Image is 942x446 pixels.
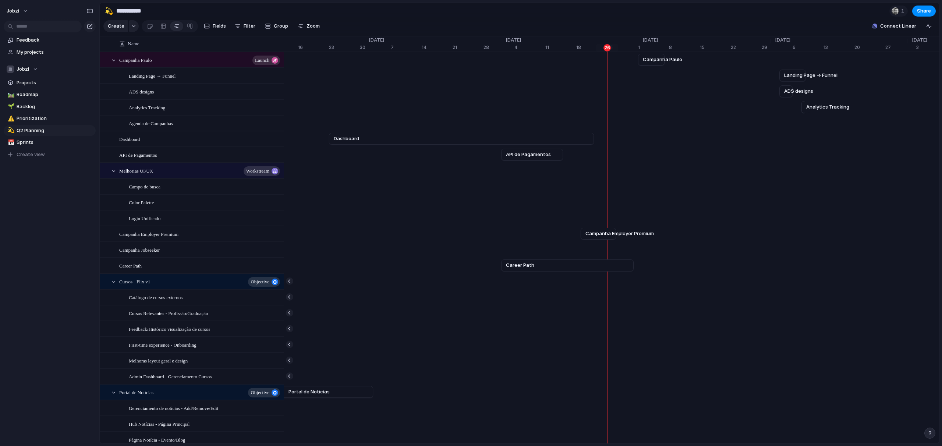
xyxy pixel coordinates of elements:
[17,36,93,44] span: Feedback
[119,245,160,254] span: Campanha Jobseeker
[298,44,329,51] div: 16
[912,6,936,17] button: Share
[246,166,269,176] span: workstream
[784,72,837,79] span: Landing Page → Funnel
[453,44,484,51] div: 21
[4,113,96,124] a: ⚠️Prioritization
[545,44,576,51] div: 11
[108,22,124,30] span: Create
[261,20,292,32] button: Group
[585,230,654,237] span: Campanha Employer Premium
[129,435,185,444] span: Página Notícia - Evento/Blog
[274,22,288,30] span: Group
[506,262,534,269] span: Career Path
[4,125,96,136] a: 💫Q2 Planning
[762,44,771,51] div: 29
[669,44,700,51] div: 8
[255,55,269,66] span: launch
[17,103,93,110] span: Backlog
[514,44,545,51] div: 4
[585,228,611,239] a: Campanha Employer Premium
[854,44,885,51] div: 20
[119,151,157,159] span: API de Pagamentos
[638,36,662,44] span: [DATE]
[7,115,14,122] button: ⚠️
[119,230,178,238] span: Campanha Employer Premium
[248,388,280,397] button: objective
[288,388,330,396] span: Portal de Notícias
[307,22,320,30] span: Zoom
[880,22,916,30] span: Connect Linear
[129,103,165,111] span: Analytics Tracking
[129,87,154,96] span: ADS designs
[119,277,150,286] span: Cursos - Flix v1
[244,166,280,176] button: workstream
[251,277,269,287] span: objective
[484,44,501,51] div: 28
[7,139,14,146] button: 📅
[129,182,160,191] span: Campo de busca
[103,5,115,17] button: 💫
[103,20,128,32] button: Create
[506,151,551,158] span: API de Pagamentos
[3,5,32,17] button: Jobzi
[638,44,669,51] div: 1
[119,166,153,175] span: Melhorias UI/UX
[129,372,212,380] span: Admin Dashboard - Gerenciamento Cursos
[784,70,801,81] a: Landing Page → Funnel
[7,91,14,98] button: 🛤️
[129,404,218,412] span: Gerenciamento de notícias - Add/Remove/Edit
[422,44,453,51] div: 14
[251,387,269,398] span: objective
[119,388,153,396] span: Portal de Notícias
[8,102,13,111] div: 🌱
[607,44,638,51] div: 25
[17,127,93,134] span: Q2 Planning
[129,119,173,127] span: Agenda de Campanhas
[244,22,255,30] span: Filter
[8,91,13,99] div: 🛤️
[4,137,96,148] div: 📅Sprints
[17,49,93,56] span: My projects
[603,44,611,52] div: 26
[506,149,558,160] a: API de Pagamentos
[17,66,29,73] span: Jobzi
[201,20,229,32] button: Fields
[4,47,96,58] a: My projects
[129,309,208,317] span: Cursos Relevantes - Profissão/Graduação
[17,91,93,98] span: Roadmap
[4,89,96,100] a: 🛤️Roadmap
[232,20,258,32] button: Filter
[7,7,19,15] span: Jobzi
[4,101,96,112] div: 🌱Backlog
[129,198,154,206] span: Color Palette
[793,44,824,51] div: 6
[364,36,389,44] span: [DATE]
[129,293,183,301] span: Catálogo de cursos externos
[8,114,13,123] div: ⚠️
[901,7,906,15] span: 1
[7,103,14,110] button: 🌱
[869,21,919,32] button: Connect Linear
[119,261,142,270] span: Career Path
[129,340,196,349] span: First-time experience - Onboarding
[576,44,607,51] div: 18
[129,325,210,333] span: Feedback/Histórico visualização de cursos
[700,44,731,51] div: 15
[501,36,525,44] span: [DATE]
[17,151,45,158] span: Create view
[295,20,323,32] button: Zoom
[105,6,113,16] div: 💫
[8,126,13,135] div: 💫
[252,56,280,65] button: launch
[129,71,176,80] span: Landing Page → Funnel
[4,149,96,160] button: Create view
[119,56,152,64] span: Campanha Paulo
[4,35,96,46] a: Feedback
[917,7,931,15] span: Share
[824,44,854,51] div: 13
[643,56,682,63] span: Campanha Paulo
